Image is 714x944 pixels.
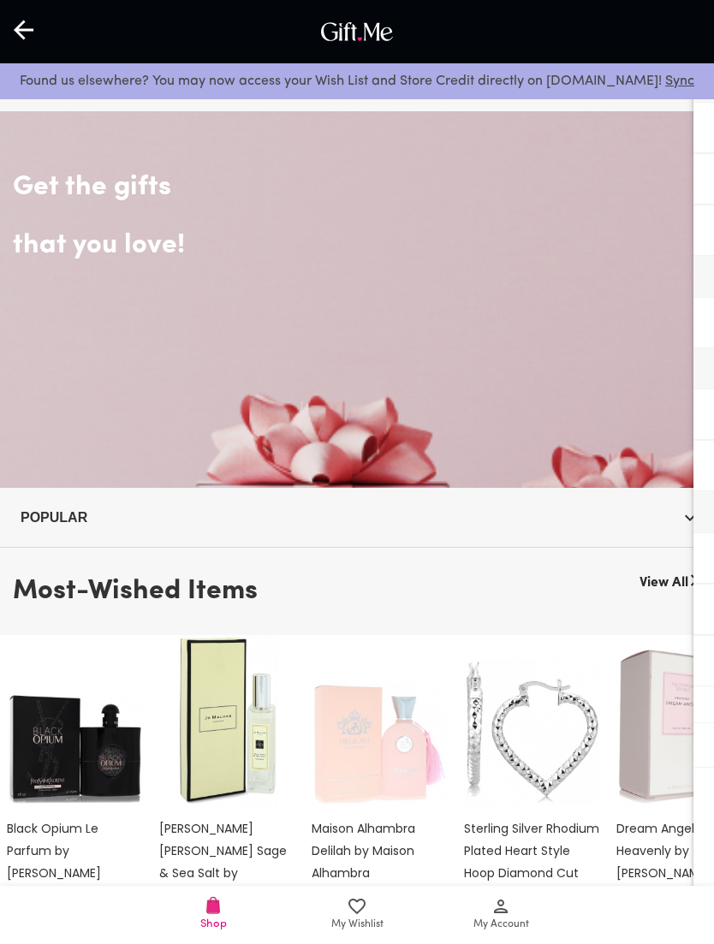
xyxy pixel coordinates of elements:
a: Jo Malone Wood Sage & Sea Salt by Jo Malone[PERSON_NAME] [PERSON_NAME] Sage & Sea Salt by [PERSON... [159,635,298,929]
p: [PERSON_NAME] [PERSON_NAME] Sage & Sea Salt by [PERSON_NAME] [159,817,298,906]
div: Sterling Silver Rhodium Plated Heart Style Hoop Diamond Cut Earrings(3x22mm)Sterling Silver Rhodi... [457,635,610,933]
div: Jo Malone Wood Sage & Sea Salt by Jo Malone[PERSON_NAME] [PERSON_NAME] Sage & Sea Salt by [PERSON... [152,635,305,933]
p: Sterling Silver Rhodium Plated Heart Style Hoop Diamond Cut Earrings(3x22mm) [464,817,603,906]
img: Jo Malone Wood Sage & Sea Salt by Jo Malone [159,635,296,806]
p: Black Opium Le Parfum by [PERSON_NAME] [7,817,146,884]
span: My Wishlist [331,917,384,933]
span: Shop [200,916,227,932]
p: Found us elsewhere? You may now access your Wish List and Store Credit directly on [DOMAIN_NAME]! [14,70,700,92]
a: My Wishlist [285,886,429,944]
p: $39.00 [312,884,450,906]
span: Popular [21,507,693,528]
div: Maison Alhambra Delilah by Maison AlhambraMaison Alhambra Delilah by Maison Alhambra$39.00 [305,635,457,911]
a: View All [640,565,688,595]
a: My Account [429,886,573,944]
a: Black Opium Le Parfum by Yves Saint LaurentBlack Opium Le Parfum by [PERSON_NAME]$259.00 [7,635,146,906]
button: Popular [14,502,700,533]
a: Sync [665,74,694,88]
h2: Get the gifts [13,111,701,212]
img: GiftMe Logo [317,18,397,45]
h3: Most-Wished Items [13,568,258,614]
span: My Account [473,917,529,933]
p: Maison Alhambra Delilah by Maison Alhambra [312,817,450,884]
img: Sterling Silver Rhodium Plated Heart Style Hoop Diamond Cut Earrings(3x22mm) [464,635,601,806]
img: Black Opium Le Parfum by Yves Saint Laurent [7,635,144,806]
h2: that you love! [13,221,701,270]
img: Maison Alhambra Delilah by Maison Alhambra [312,635,449,806]
a: Maison Alhambra Delilah by Maison AlhambraMaison Alhambra Delilah by Maison Alhambra$39.00 [312,635,450,906]
a: Sterling Silver Rhodium Plated Heart Style Hoop Diamond Cut Earrings(3x22mm)Sterling Silver Rhodi... [464,635,603,929]
a: Shop [141,886,285,944]
p: $259.00 [7,884,146,906]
